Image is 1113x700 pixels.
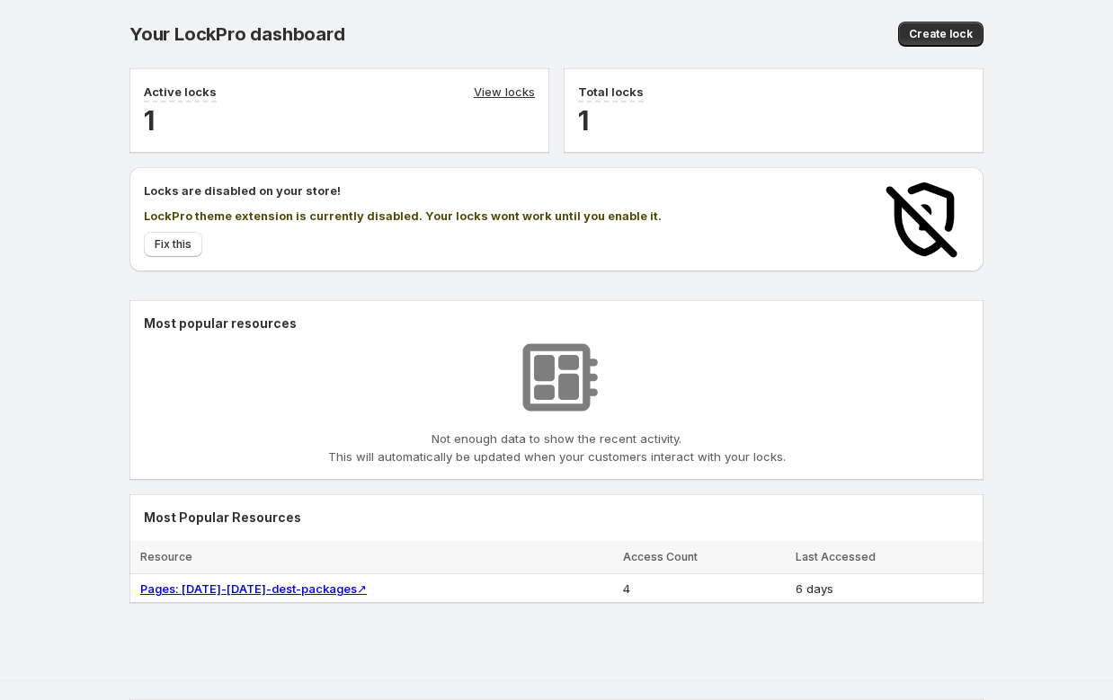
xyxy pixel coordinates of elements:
[155,237,191,252] span: Fix this
[144,102,535,138] h2: 1
[140,550,192,563] span: Resource
[129,23,345,45] span: Your LockPro dashboard
[790,574,984,604] td: 6 days
[618,574,789,604] td: 4
[474,83,535,102] a: View locks
[578,102,969,138] h2: 1
[796,550,876,563] span: Last Accessed
[623,550,698,563] span: Access Count
[144,232,202,257] button: Fix this
[578,83,644,101] p: Total locks
[909,27,973,41] span: Create lock
[144,315,969,332] h2: Most popular resources
[328,430,786,465] p: Not enough data to show the recent activity. This will automatically be updated when your custome...
[144,207,861,225] p: LockPro theme extension is currently disabled. Your locks wont work until you enable it.
[898,22,984,47] button: Create lock
[144,182,861,199] h2: Locks are disabled on your store!
[512,332,601,422] img: No resources found
[144,509,969,527] h2: Most Popular Resources
[144,83,217,101] p: Active locks
[140,581,367,596] a: Pages: [DATE]-[DATE]-dest-packages↗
